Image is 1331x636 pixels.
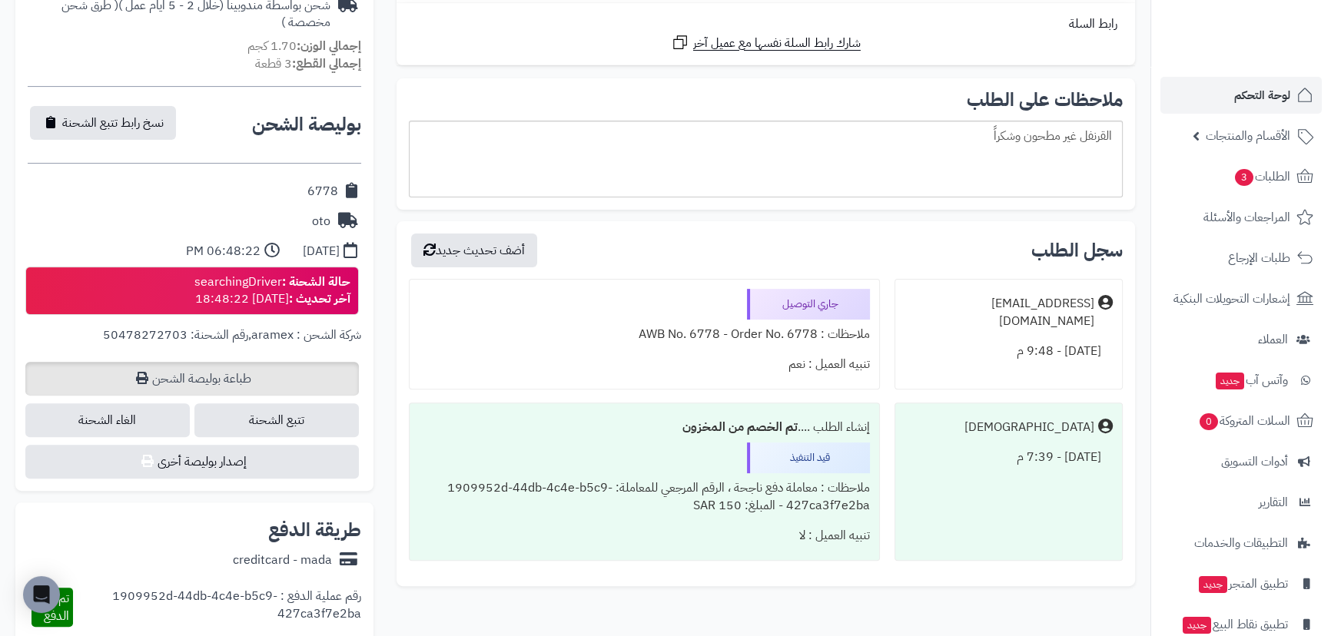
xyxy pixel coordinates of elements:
[411,234,537,267] button: أضف تحديث جديد
[1194,532,1288,554] span: التطبيقات والخدمات
[1199,576,1227,593] span: جديد
[312,213,330,230] div: oto
[307,183,338,200] div: 6778
[1226,12,1316,44] img: logo-2.png
[255,55,361,73] small: 3 قطعة
[1160,362,1322,399] a: وآتس آبجديد
[904,336,1113,366] div: [DATE] - 9:48 م
[1214,369,1288,391] span: وآتس آب
[252,115,361,134] h2: بوليصة الشحن
[1228,247,1290,269] span: طلبات الإرجاع
[289,290,350,308] strong: آخر تحديث :
[682,418,798,436] b: تم الخصم من المخزون
[419,349,870,379] div: تنبيه العميل : نعم
[268,521,361,539] h2: طريقة الدفع
[1183,617,1211,634] span: جديد
[1160,280,1322,317] a: إشعارات التحويلات البنكية
[1206,125,1290,147] span: الأقسام والمنتجات
[1203,207,1290,228] span: المراجعات والأسئلة
[419,521,870,551] div: تنبيه العميل : لا
[25,445,359,479] button: إصدار بوليصة أخرى
[1160,158,1322,195] a: الطلبات3
[1160,321,1322,358] a: العملاء
[30,106,176,140] button: نسخ رابط تتبع الشحنة
[23,576,60,613] div: Open Intercom Messenger
[1160,402,1322,439] a: السلات المتروكة0
[1258,329,1288,350] span: العملاء
[409,121,1123,197] div: القرنفل غير مطحون وشكراً
[1160,565,1322,602] a: تطبيق المتجرجديد
[1221,451,1288,472] span: أدوات التسويق
[103,326,248,344] span: رقم الشحنة: 50478272703
[419,412,870,442] div: إنشاء الطلب ....
[1173,288,1290,310] span: إشعارات التحويلات البنكية
[62,114,164,132] span: نسخ رابط تتبع الشحنة
[297,37,361,55] strong: إجمالي الوزن:
[1259,492,1288,513] span: التقارير
[1233,166,1290,187] span: الطلبات
[671,33,861,52] a: شارك رابط السلة نفسها مع عميل آخر
[1031,241,1123,260] h3: سجل الطلب
[419,320,870,349] div: ملاحظات : AWB No. 6778 - Order No. 6778
[747,442,870,473] div: قيد التنفيذ
[964,419,1094,436] div: [DEMOGRAPHIC_DATA]
[282,273,350,291] strong: حالة الشحنة :
[1160,525,1322,561] a: التطبيقات والخدمات
[1160,199,1322,236] a: المراجعات والأسئلة
[409,91,1123,109] h2: ملاحظات على الطلب
[693,35,861,52] span: شارك رابط السلة نفسها مع عميل آخر
[194,273,350,309] div: searchingDriver [DATE] 18:48:22
[25,403,190,437] span: الغاء الشحنة
[73,588,361,628] div: رقم عملية الدفع : 1909952d-44db-4c4e-b5c9-427ca3f7e2ba
[1160,443,1322,480] a: أدوات التسويق
[1216,373,1244,389] span: جديد
[1197,573,1288,595] span: تطبيق المتجر
[419,473,870,521] div: ملاحظات : معاملة دفع ناجحة ، الرقم المرجعي للمعاملة: 1909952d-44db-4c4e-b5c9-427ca3f7e2ba - المبل...
[292,55,361,73] strong: إجمالي القطع:
[194,403,359,437] a: تتبع الشحنة
[1160,484,1322,521] a: التقارير
[1160,240,1322,277] a: طلبات الإرجاع
[1181,614,1288,635] span: تطبيق نقاط البيع
[904,442,1113,472] div: [DATE] - 7:39 م
[28,326,361,362] div: ,
[25,362,359,396] a: طباعة بوليصة الشحن
[1200,413,1218,430] span: 0
[233,552,332,569] div: creditcard - mada
[1234,84,1290,106] span: لوحة التحكم
[303,243,340,260] div: [DATE]
[186,243,261,260] div: 06:48:22 PM
[1160,77,1322,114] a: لوحة التحكم
[247,37,361,55] small: 1.70 كجم
[1235,169,1253,186] span: 3
[904,295,1094,330] div: [EMAIL_ADDRESS][DOMAIN_NAME]
[747,289,870,320] div: جاري التوصيل
[251,326,361,344] span: شركة الشحن : aramex
[1198,410,1290,432] span: السلات المتروكة
[403,15,1129,33] div: رابط السلة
